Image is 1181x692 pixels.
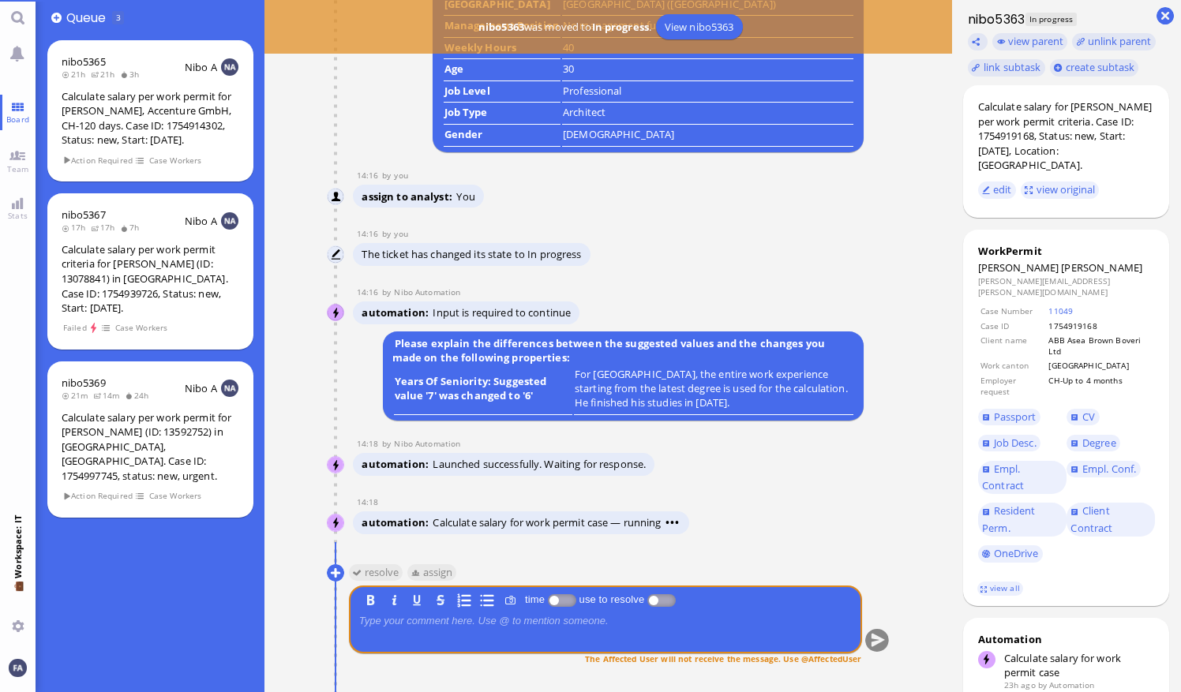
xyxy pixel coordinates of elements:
span: Case Workers [148,154,202,167]
td: Age [444,61,561,81]
td: CH-Up to 4 months [1048,374,1153,398]
span: Nibo A [185,381,217,395]
a: nibo5365 [62,54,106,69]
td: Case Number [980,305,1047,317]
span: 14:18 [357,438,382,449]
span: by [382,286,395,297]
span: 7h [120,222,144,233]
span: assign to analyst [362,189,456,204]
span: automation [362,457,433,471]
span: 14:16 [357,228,382,239]
span: by [382,228,395,239]
a: view all [977,582,1023,595]
span: automation [362,515,433,529]
span: Client Contract [1070,503,1112,535]
span: link subtask [984,60,1041,74]
task-group-action-menu: link subtask [968,59,1045,77]
td: Client name [980,334,1047,358]
span: Nibo A [185,214,217,228]
span: fabienne.arslan@bluelakelegal.com [394,170,407,181]
span: by [382,438,395,449]
span: 14:16 [357,286,382,297]
span: 14:16 [357,170,382,181]
span: 17h [62,222,91,233]
button: edit [978,181,1017,199]
a: nibo5369 [62,376,106,390]
button: create subtask [1050,59,1139,77]
span: The ticket has changed its state to In progress [362,247,581,261]
b: nibo5363 [478,20,524,34]
a: Degree [1067,435,1120,452]
img: NA [221,212,238,230]
p-inputswitch: use to resolve [647,593,676,605]
a: Empl. Contract [978,461,1067,495]
a: nibo5367 [62,208,106,222]
span: In progress [1025,13,1076,26]
div: Calculate salary per work permit criteria for [PERSON_NAME] (ID: 13078841) in [GEOGRAPHIC_DATA]. ... [62,242,239,316]
td: 1754919168 [1048,320,1153,332]
td: Employer request [980,374,1047,398]
dd: [PERSON_NAME][EMAIL_ADDRESS][PERSON_NAME][DOMAIN_NAME] [978,275,1156,298]
span: Case Workers [114,321,168,335]
span: 17h [91,222,120,233]
span: Degree [1082,436,1116,450]
td: Work canton [980,359,1047,372]
img: You [328,189,345,206]
span: automation@bluelakelegal.com [1049,679,1094,690]
img: You [9,659,26,676]
button: Add [51,13,62,23]
span: fabienne.arslan@bluelakelegal.com [394,228,407,239]
span: 21h [91,69,120,80]
img: You [328,246,345,264]
span: [PERSON_NAME] [978,260,1059,275]
img: Nibo Automation [328,457,345,474]
runbook-parameter-view: [DEMOGRAPHIC_DATA] [563,127,674,141]
span: automation [362,305,433,320]
span: automation@nibo.ai [394,438,460,449]
span: Empl. Contract [982,462,1024,493]
td: ABB Asea Brown Boveri Ltd [1048,334,1153,358]
span: 14:18 [357,496,382,507]
div: Calculate salary per work permit for [PERSON_NAME], Accenture GmbH, CH-120 days. Case ID: 1754914... [62,89,239,148]
span: Resident Perm. [982,503,1036,535]
span: The Affected User will not receive the message. Use @AffectedUser [585,653,861,664]
td: Job Level [444,83,561,103]
div: Automation [978,632,1156,646]
span: 23h ago [1004,679,1036,690]
span: • [675,515,680,529]
td: Job Type [444,104,561,125]
span: Launched successfully. Waiting for response. [433,457,646,471]
span: was moved to . [474,20,655,34]
h1: nibo5363 [963,10,1025,28]
span: Board [2,114,33,125]
span: 3h [120,69,144,80]
span: by [1038,679,1047,690]
runbook-parameter-view: 30 [563,62,574,76]
span: automation@nibo.ai [394,286,460,297]
a: CV [1067,409,1100,426]
span: Stats [4,210,32,221]
span: • [670,515,675,529]
a: Passport [978,409,1041,426]
span: [PERSON_NAME] [1061,260,1142,275]
button: view original [1021,181,1100,199]
div: Calculate salary per work permit for [PERSON_NAME] (ID: 13592752) in [GEOGRAPHIC_DATA], [GEOGRAPH... [62,410,239,484]
img: NA [221,58,238,76]
span: Empl. Conf. [1082,462,1136,476]
span: Job Desc. [994,436,1037,450]
runbook-parameter-view: For [GEOGRAPHIC_DATA], the entire work experience starting from the latest degree is used for the... [575,367,848,410]
label: use to resolve [576,593,647,605]
span: Input is required to continue [433,305,571,320]
div: WorkPermit [978,244,1156,258]
span: Case Workers [148,489,202,503]
p-inputswitch: Log time spent [548,593,576,605]
span: 24h [125,390,154,401]
div: Calculate salary for work permit case [1004,651,1156,679]
td: Gender [444,126,561,147]
span: CV [1082,410,1095,424]
runbook-parameter-view: Professional [563,84,622,98]
runbook-parameter-view: Architect [563,105,605,119]
a: OneDrive [978,545,1044,563]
